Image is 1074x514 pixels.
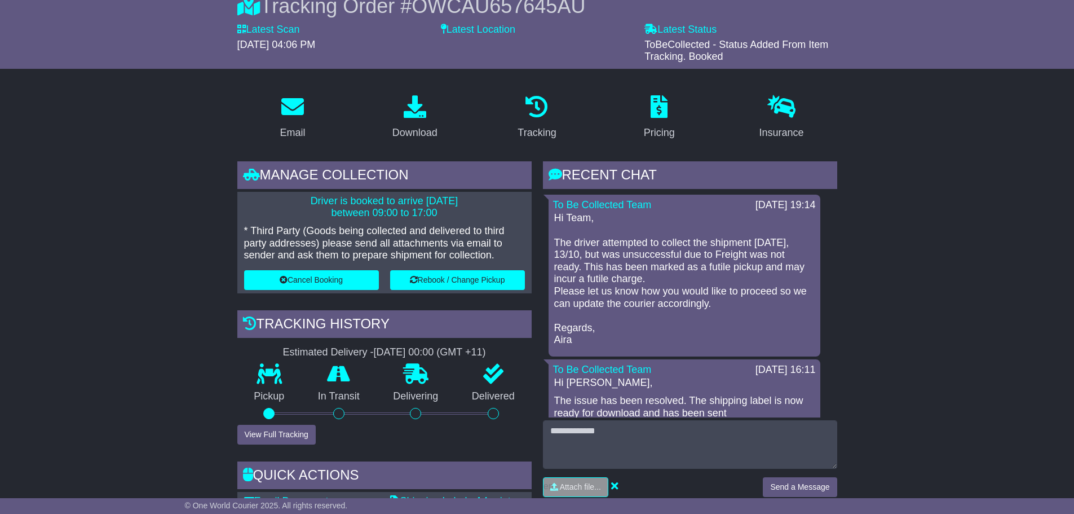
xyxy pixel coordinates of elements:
div: Tracking [518,125,556,140]
button: Cancel Booking [244,270,379,290]
div: Email [280,125,305,140]
div: Quick Actions [237,462,532,492]
div: Tracking history [237,310,532,341]
span: [DATE] 04:06 PM [237,39,316,50]
p: Driver is booked to arrive [DATE] between 09:00 to 17:00 [244,195,525,219]
div: [DATE] 00:00 (GMT +11) [374,346,486,359]
div: Pricing [644,125,675,140]
a: Email Documents [244,495,334,507]
p: Delivered [455,390,532,403]
p: In Transit [301,390,377,403]
a: Download [385,91,445,144]
button: View Full Tracking [237,425,316,445]
a: Email [272,91,312,144]
button: Rebook / Change Pickup [390,270,525,290]
a: Insurance [752,91,811,144]
a: To Be Collected Team [553,199,652,210]
p: The issue has been resolved. The shipping label is now ready for download and has been sent to [E... [554,395,815,443]
span: © One World Courier 2025. All rights reserved. [185,501,348,510]
p: Hi [PERSON_NAME], [554,377,815,389]
button: Send a Message [763,477,837,497]
p: Delivering [377,390,456,403]
div: Insurance [759,125,804,140]
div: [DATE] 16:11 [755,364,816,376]
p: Hi Team, The driver attempted to collect the shipment [DATE], 13/10, but was unsuccessful due to ... [554,212,815,346]
p: * Third Party (Goods being collected and delivered to third party addresses) please send all atta... [244,225,525,262]
a: Tracking [510,91,563,144]
span: ToBeCollected - Status Added From Item Tracking. Booked [644,39,828,63]
div: Download [392,125,437,140]
a: Pricing [637,91,682,144]
a: Shipping Label - A4 printer [390,495,520,507]
label: Latest Status [644,24,717,36]
label: Latest Scan [237,24,300,36]
div: RECENT CHAT [543,161,837,192]
p: Pickup [237,390,302,403]
div: Estimated Delivery - [237,346,532,359]
label: Latest Location [441,24,515,36]
a: To Be Collected Team [553,364,652,375]
div: [DATE] 19:14 [755,199,816,212]
div: Manage collection [237,161,532,192]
